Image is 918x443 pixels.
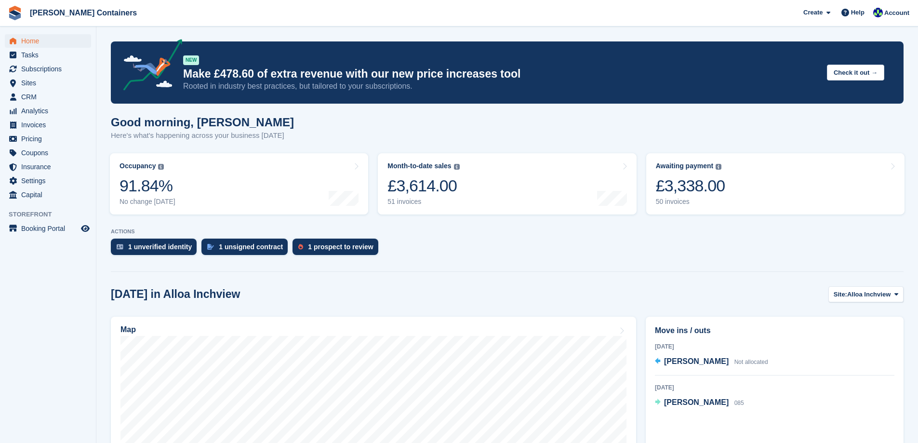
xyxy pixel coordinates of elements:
[80,223,91,234] a: Preview store
[183,67,819,81] p: Make £478.60 of extra revenue with our new price increases tool
[21,188,79,201] span: Capital
[378,153,636,215] a: Month-to-date sales £3,614.00 51 invoices
[387,198,459,206] div: 51 invoices
[5,48,91,62] a: menu
[21,34,79,48] span: Home
[117,244,123,250] img: verify_identity-adf6edd0f0f0b5bbfe63781bf79b02c33cf7c696d77639b501bdc392416b5a36.svg
[110,153,368,215] a: Occupancy 91.84% No change [DATE]
[21,146,79,160] span: Coupons
[656,198,725,206] div: 50 invoices
[308,243,373,251] div: 1 prospect to review
[454,164,460,170] img: icon-info-grey-7440780725fd019a000dd9b08b2336e03edf1995a4989e88bcd33f0948082b44.svg
[655,342,894,351] div: [DATE]
[21,118,79,132] span: Invoices
[219,243,283,251] div: 1 unsigned contract
[803,8,823,17] span: Create
[111,228,904,235] p: ACTIONS
[851,8,865,17] span: Help
[115,39,183,94] img: price-adjustments-announcement-icon-8257ccfd72463d97f412b2fc003d46551f7dbcb40ab6d574587a9cd5c0d94...
[656,162,714,170] div: Awaiting payment
[716,164,721,170] img: icon-info-grey-7440780725fd019a000dd9b08b2336e03edf1995a4989e88bcd33f0948082b44.svg
[21,48,79,62] span: Tasks
[111,116,294,129] h1: Good morning, [PERSON_NAME]
[884,8,909,18] span: Account
[21,76,79,90] span: Sites
[128,243,192,251] div: 1 unverified identity
[158,164,164,170] img: icon-info-grey-7440780725fd019a000dd9b08b2336e03edf1995a4989e88bcd33f0948082b44.svg
[664,357,729,365] span: [PERSON_NAME]
[21,132,79,146] span: Pricing
[734,359,768,365] span: Not allocated
[111,130,294,141] p: Here's what's happening across your business [DATE]
[646,153,905,215] a: Awaiting payment £3,338.00 50 invoices
[655,397,744,409] a: [PERSON_NAME] 085
[183,81,819,92] p: Rooted in industry best practices, but tailored to your subscriptions.
[828,286,904,302] button: Site: Alloa Inchview
[664,398,729,406] span: [PERSON_NAME]
[111,288,240,301] h2: [DATE] in Alloa Inchview
[5,188,91,201] a: menu
[5,132,91,146] a: menu
[387,162,451,170] div: Month-to-date sales
[120,325,136,334] h2: Map
[656,176,725,196] div: £3,338.00
[655,325,894,336] h2: Move ins / outs
[5,90,91,104] a: menu
[111,239,201,260] a: 1 unverified identity
[5,160,91,174] a: menu
[834,290,847,299] span: Site:
[655,383,894,392] div: [DATE]
[120,198,175,206] div: No change [DATE]
[21,62,79,76] span: Subscriptions
[827,65,884,81] button: Check it out →
[21,104,79,118] span: Analytics
[183,55,199,65] div: NEW
[847,290,891,299] span: Alloa Inchview
[8,6,22,20] img: stora-icon-8386f47178a22dfd0bd8f6a31ec36ba5ce8667c1dd55bd0f319d3a0aa187defe.svg
[5,34,91,48] a: menu
[387,176,459,196] div: £3,614.00
[873,8,883,17] img: Audra Whitelaw
[9,210,96,219] span: Storefront
[21,174,79,188] span: Settings
[21,222,79,235] span: Booking Portal
[5,146,91,160] a: menu
[5,174,91,188] a: menu
[655,356,768,368] a: [PERSON_NAME] Not allocated
[207,244,214,250] img: contract_signature_icon-13c848040528278c33f63329250d36e43548de30e8caae1d1a13099fd9432cc5.svg
[298,244,303,250] img: prospect-51fa495bee0391a8d652442698ab0144808aea92771e9ea1ae160a38d050c398.svg
[26,5,141,21] a: [PERSON_NAME] Containers
[5,104,91,118] a: menu
[21,160,79,174] span: Insurance
[5,62,91,76] a: menu
[293,239,383,260] a: 1 prospect to review
[201,239,293,260] a: 1 unsigned contract
[120,176,175,196] div: 91.84%
[21,90,79,104] span: CRM
[120,162,156,170] div: Occupancy
[5,118,91,132] a: menu
[734,400,744,406] span: 085
[5,222,91,235] a: menu
[5,76,91,90] a: menu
